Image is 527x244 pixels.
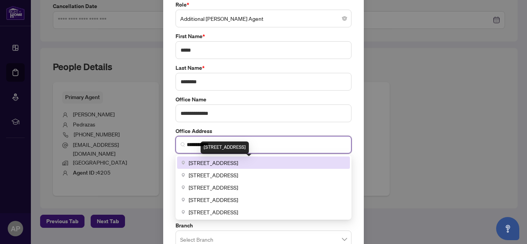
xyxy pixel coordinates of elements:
[176,127,351,135] label: Office Address
[189,158,238,167] span: [STREET_ADDRESS]
[176,95,351,104] label: Office Name
[189,171,238,179] span: [STREET_ADDRESS]
[176,32,351,40] label: First Name
[189,183,238,192] span: [STREET_ADDRESS]
[201,141,249,154] div: [STREET_ADDRESS]
[180,11,347,26] span: Additional RAHR Agent
[181,142,185,147] img: search_icon
[176,0,351,9] label: Role
[189,208,238,216] span: [STREET_ADDRESS]
[496,217,519,240] button: Open asap
[342,16,347,21] span: close-circle
[176,64,351,72] label: Last Name
[189,195,238,204] span: [STREET_ADDRESS]
[176,221,351,230] label: Branch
